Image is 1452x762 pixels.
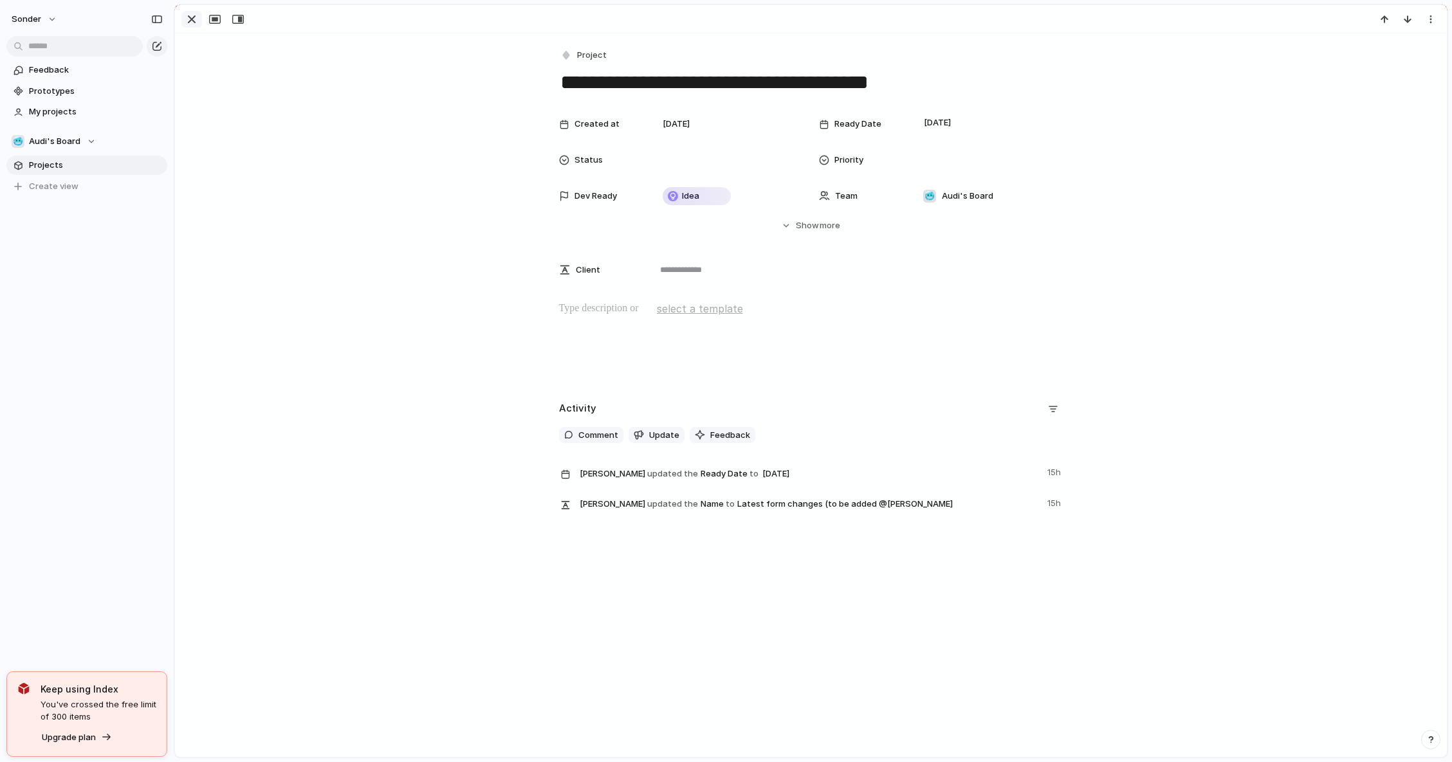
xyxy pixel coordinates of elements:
[796,219,819,232] span: Show
[38,729,116,747] button: Upgrade plan
[12,13,41,26] span: sonder
[1047,464,1063,479] span: 15h
[559,427,623,444] button: Comment
[574,190,617,203] span: Dev Ready
[29,135,80,148] span: Audi's Board
[29,105,163,118] span: My projects
[559,401,596,416] h2: Activity
[6,102,167,122] a: My projects
[6,156,167,175] a: Projects
[558,46,611,65] button: Project
[576,264,600,277] span: Client
[580,498,645,511] span: [PERSON_NAME]
[690,427,755,444] button: Feedback
[577,49,607,62] span: Project
[834,154,863,167] span: Priority
[629,427,685,444] button: Update
[1047,494,1063,510] span: 15h
[42,731,96,744] span: Upgrade plan
[649,429,679,442] span: Update
[6,132,167,151] button: 🥶Audi's Board
[41,682,156,696] span: Keep using Index
[647,498,698,511] span: updated the
[41,698,156,723] span: You've crossed the free limit of 300 items
[749,467,758,480] span: to
[29,64,163,77] span: Feedback
[655,299,745,318] button: select a template
[726,498,735,511] span: to
[923,190,936,203] div: 🥶
[578,429,618,442] span: Comment
[682,190,699,203] span: Idea
[29,159,163,172] span: Projects
[710,429,750,442] span: Feedback
[921,115,955,131] span: [DATE]
[6,177,167,196] button: Create view
[6,82,167,101] a: Prototypes
[29,85,163,98] span: Prototypes
[820,219,840,232] span: more
[6,60,167,80] a: Feedback
[759,466,793,482] span: [DATE]
[12,135,24,148] div: 🥶
[574,154,603,167] span: Status
[574,118,620,131] span: Created at
[663,118,690,131] span: [DATE]
[580,467,645,480] span: [PERSON_NAME]
[6,9,64,30] button: sonder
[942,190,993,203] span: Audi's Board
[29,180,78,193] span: Create view
[580,494,1040,513] span: Name Latest form changes (to be added @[PERSON_NAME]
[657,301,743,316] span: select a template
[835,190,858,203] span: Team
[647,467,698,480] span: updated the
[559,214,1063,237] button: Showmore
[580,464,1040,483] span: Ready Date
[834,118,881,131] span: Ready Date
